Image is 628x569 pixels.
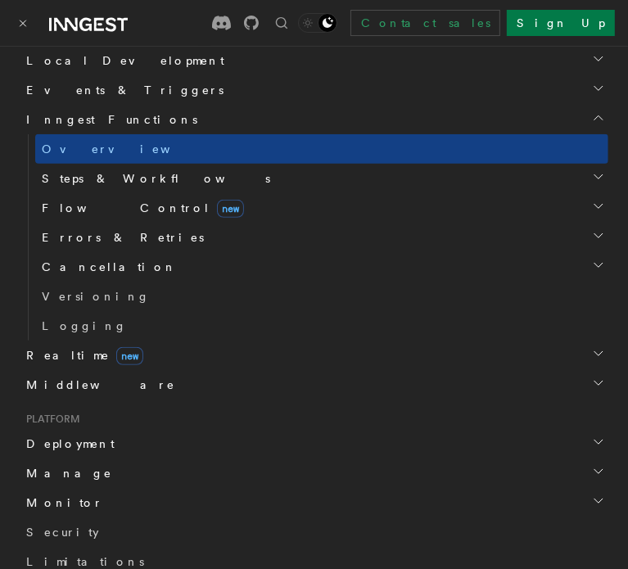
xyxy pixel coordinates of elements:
[116,347,143,365] span: new
[42,142,210,156] span: Overview
[20,377,175,393] span: Middleware
[217,200,244,218] span: new
[20,494,103,511] span: Monitor
[35,311,608,341] a: Logging
[20,75,608,105] button: Events & Triggers
[20,458,608,488] button: Manage
[35,259,177,275] span: Cancellation
[20,134,608,341] div: Inngest Functions
[20,517,608,547] a: Security
[35,223,608,252] button: Errors & Retries
[35,200,244,216] span: Flow Control
[20,46,608,75] button: Local Development
[20,488,608,517] button: Monitor
[350,10,500,36] a: Contact sales
[298,13,337,33] button: Toggle dark mode
[42,290,150,303] span: Versioning
[20,82,224,98] span: Events & Triggers
[20,465,112,481] span: Manage
[35,170,270,187] span: Steps & Workflows
[35,134,608,164] a: Overview
[20,111,197,128] span: Inngest Functions
[35,229,204,246] span: Errors & Retries
[35,252,608,282] button: Cancellation
[26,526,99,539] span: Security
[42,319,127,332] span: Logging
[20,436,115,452] span: Deployment
[20,413,80,426] span: Platform
[13,13,33,33] button: Toggle navigation
[35,164,608,193] button: Steps & Workflows
[507,10,615,36] a: Sign Up
[20,429,608,458] button: Deployment
[272,13,291,33] button: Find something...
[35,193,608,223] button: Flow Controlnew
[20,341,608,370] button: Realtimenew
[35,282,608,311] a: Versioning
[20,52,224,69] span: Local Development
[20,370,608,400] button: Middleware
[20,347,143,364] span: Realtime
[26,555,144,568] span: Limitations
[20,105,608,134] button: Inngest Functions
